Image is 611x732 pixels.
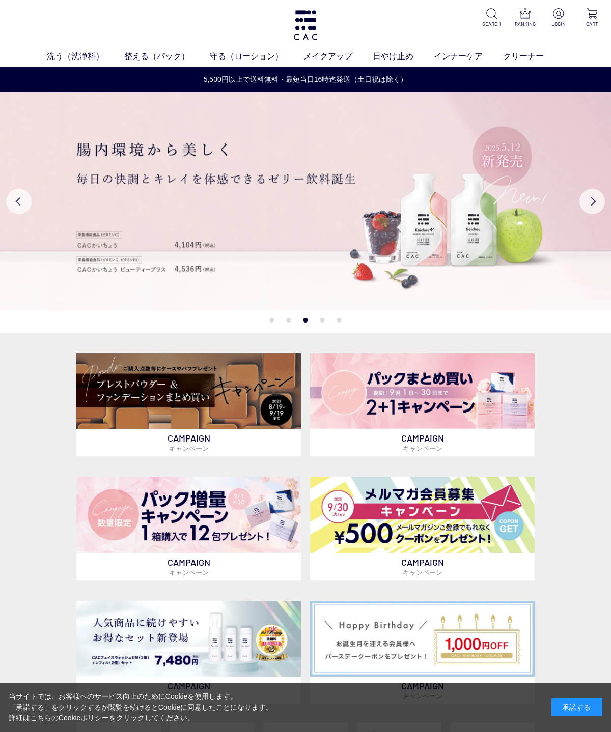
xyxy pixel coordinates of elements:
button: 3 of 5 [303,318,308,323]
span: キャンペーン [403,444,442,452]
img: バースデークーポン [310,601,535,677]
img: パック増量キャンペーン [76,477,301,553]
a: 整える（パック） [124,50,210,63]
img: フェイスウォッシュ＋レフィル2個セット [76,601,301,677]
a: Cookieポリシー [59,714,109,722]
button: 5 of 5 [337,318,342,323]
a: CART [581,8,603,28]
img: メルマガ会員募集 [310,477,535,553]
div: 承諾する [551,698,602,716]
span: キャンペーン [169,568,209,576]
button: 4 of 5 [320,318,325,323]
a: メルマガ会員募集 メルマガ会員募集 CAMPAIGNキャンペーン [310,477,535,580]
a: 日やけ止め [373,50,434,63]
span: キャンペーン [169,444,209,452]
a: 守る（ローション） [210,50,303,63]
button: Next [579,189,605,214]
p: CART [581,20,603,28]
a: パック増量キャンペーン パック増量キャンペーン CAMPAIGNキャンペーン [76,477,301,580]
p: CAMPAIGN [76,553,301,580]
a: ベースメイクキャンペーン ベースメイクキャンペーン CAMPAIGNキャンペーン [76,353,301,457]
img: logo [292,10,319,40]
p: CAMPAIGN [310,553,535,580]
p: RANKING [514,20,536,28]
img: ベースメイクキャンペーン [76,353,301,429]
p: SEARCH [481,20,502,28]
a: 5,500円以上で送料無料・最短当日16時迄発送（土日祝は除く） [1,74,610,85]
span: キャンペーン [403,568,442,576]
a: クリーナー [503,50,564,63]
button: 1 of 5 [270,318,274,323]
div: 当サイトでは、お客様へのサービス向上のためにCookieを使用します。 「承諾する」をクリックするか閲覧を続けるとCookieに同意したことになります。 詳細はこちらの をクリックしてください。 [9,691,273,723]
p: CAMPAIGN [310,429,535,456]
p: LOGIN [548,20,569,28]
a: インナーケア [434,50,503,63]
a: SEARCH [481,8,502,28]
a: パックキャンペーン2+1 パックキャンペーン2+1 CAMPAIGNキャンペーン [310,353,535,457]
a: LOGIN [548,8,569,28]
a: RANKING [514,8,536,28]
img: パックキャンペーン2+1 [310,353,535,429]
a: フェイスウォッシュ＋レフィル2個セット フェイスウォッシュ＋レフィル2個セット CAMPAIGNキャンペーン [76,601,301,705]
p: CAMPAIGN [76,429,301,456]
a: 洗う（洗浄料） [47,50,124,63]
a: バースデークーポン バースデークーポン CAMPAIGNキャンペーン [310,601,535,704]
p: CAMPAIGN [310,677,535,704]
button: Previous [6,189,32,214]
button: 2 of 5 [287,318,291,323]
p: CAMPAIGN [76,677,301,704]
a: メイクアップ [303,50,373,63]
